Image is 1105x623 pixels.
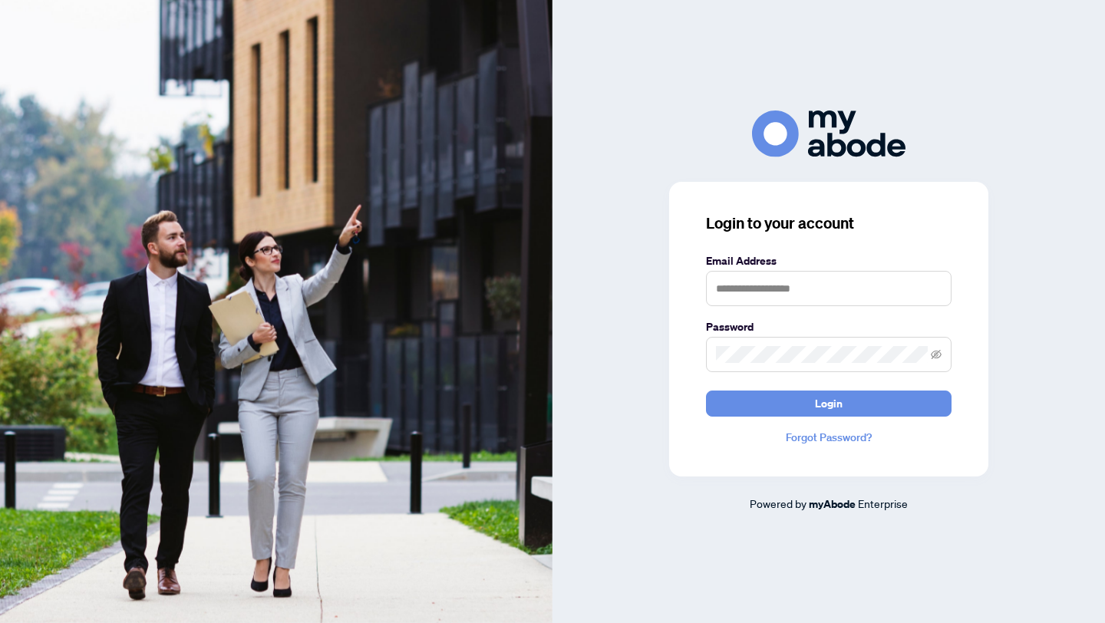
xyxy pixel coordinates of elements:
span: Powered by [750,496,806,510]
span: Login [815,391,843,416]
a: Forgot Password? [706,429,952,446]
span: eye-invisible [931,349,942,360]
label: Password [706,318,952,335]
h3: Login to your account [706,213,952,234]
a: myAbode [809,496,856,513]
span: Enterprise [858,496,908,510]
img: ma-logo [752,110,905,157]
label: Email Address [706,252,952,269]
button: Login [706,391,952,417]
